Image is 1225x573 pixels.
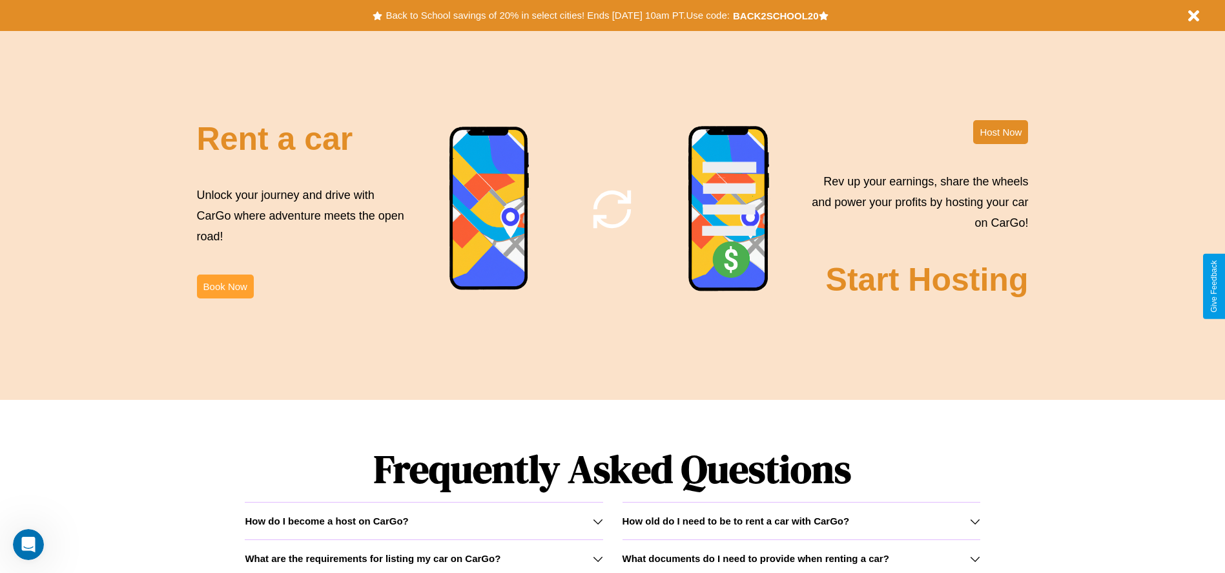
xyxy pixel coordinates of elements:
[973,120,1028,144] button: Host Now
[688,125,770,293] img: phone
[623,516,850,526] h3: How old do I need to be to rent a car with CarGo?
[245,516,408,526] h3: How do I become a host on CarGo?
[826,261,1029,298] h2: Start Hosting
[197,275,254,298] button: Book Now
[1210,260,1219,313] div: Give Feedback
[382,6,732,25] button: Back to School savings of 20% in select cities! Ends [DATE] 10am PT.Use code:
[197,185,409,247] p: Unlock your journey and drive with CarGo where adventure meets the open road!
[804,171,1028,234] p: Rev up your earnings, share the wheels and power your profits by hosting your car on CarGo!
[623,553,889,564] h3: What documents do I need to provide when renting a car?
[245,436,980,502] h1: Frequently Asked Questions
[197,120,353,158] h2: Rent a car
[13,529,44,560] iframe: Intercom live chat
[733,10,819,21] b: BACK2SCHOOL20
[449,126,530,292] img: phone
[245,553,500,564] h3: What are the requirements for listing my car on CarGo?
